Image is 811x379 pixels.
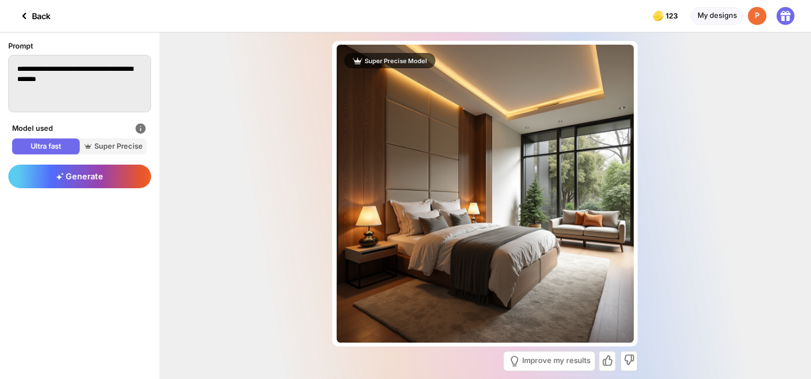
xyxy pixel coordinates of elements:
[80,141,147,151] span: Super Precise
[666,12,680,20] span: 123
[56,172,103,181] span: Generate
[690,7,743,26] div: My designs
[17,8,50,24] div: Back
[12,123,147,135] div: Model used
[748,7,766,26] div: P
[522,357,590,365] div: Improve my results
[8,41,151,52] div: Prompt
[12,141,80,151] span: Ultra fast
[344,53,435,68] div: Super Precise Model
